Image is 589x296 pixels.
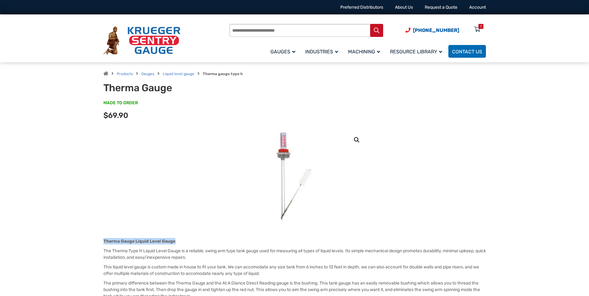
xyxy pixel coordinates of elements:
[413,27,459,33] span: [PHONE_NUMBER]
[103,111,128,120] span: $69.90
[425,5,457,10] a: Request a Quote
[395,5,413,10] a: About Us
[103,248,486,261] p: The Therma Type H Liquid Level Gauge is a reliable, swing arm type tank gauge used for measuring ...
[117,72,133,76] a: Products
[103,100,138,106] span: MADE TO ORDER
[103,239,175,244] strong: Therma Gauge Liquid Level Gauge
[301,44,344,59] a: Industries
[163,72,194,76] a: Liquid level gauge
[203,72,243,76] strong: Therma gauge type h
[348,49,380,55] span: Machining
[340,5,383,10] a: Preferred Distributors
[386,44,448,59] a: Resource Library
[103,264,486,277] p: This liquid level gauge is custom made in house to fit your tank. We can accomodate any size tank...
[390,49,442,55] span: Resource Library
[406,26,459,34] a: Phone Number (920) 434-8860
[269,129,321,222] img: Therma Gauge - Image 2
[480,24,482,29] div: 3
[270,49,295,55] span: Gauges
[267,44,301,59] a: Gauges
[452,49,482,55] span: Contact Us
[103,82,256,94] h1: Therma Gauge
[448,45,486,58] a: Contact Us
[344,44,386,59] a: Machining
[469,5,486,10] a: Account
[141,72,154,76] a: Gauges
[103,26,180,55] img: Krueger Sentry Gauge
[351,134,362,146] a: View full-screen image gallery
[305,49,338,55] span: Industries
